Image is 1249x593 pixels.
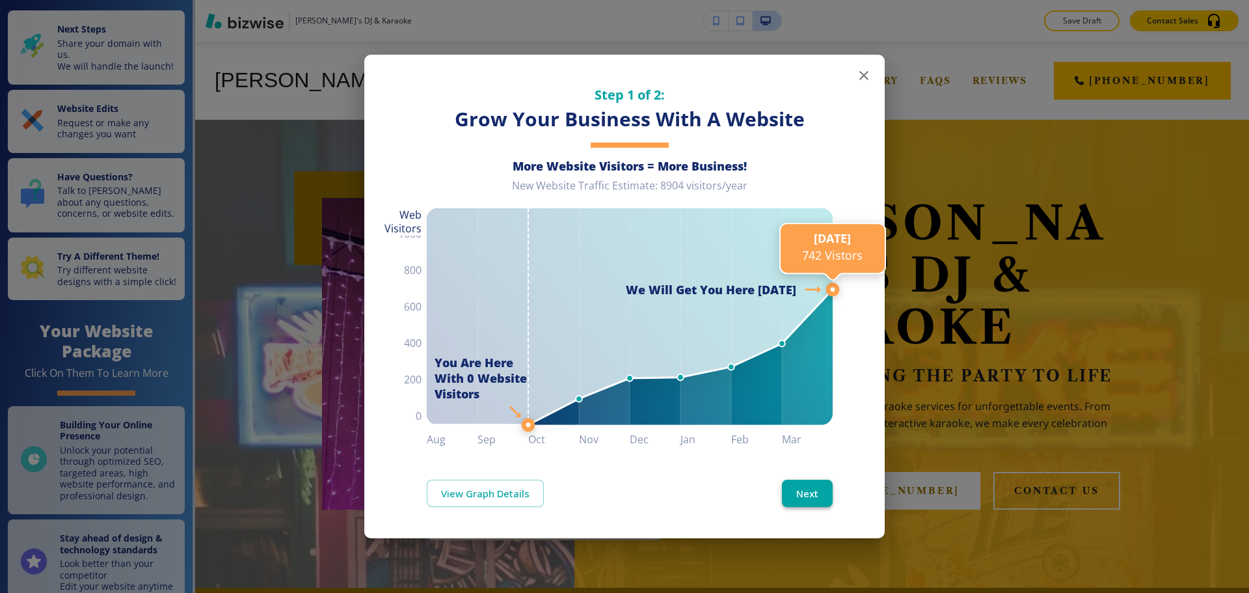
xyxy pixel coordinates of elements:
[427,179,833,203] div: New Website Traffic Estimate: 8904 visitors/year
[427,158,833,174] h6: More Website Visitors = More Business!
[680,430,731,448] h6: Jan
[579,430,630,448] h6: Nov
[782,480,833,507] button: Next
[427,86,833,103] h5: Step 1 of 2:
[427,430,477,448] h6: Aug
[782,430,833,448] h6: Mar
[427,106,833,133] h3: Grow Your Business With A Website
[528,430,579,448] h6: Oct
[477,430,528,448] h6: Sep
[731,430,782,448] h6: Feb
[427,480,544,507] a: View Graph Details
[630,430,680,448] h6: Dec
